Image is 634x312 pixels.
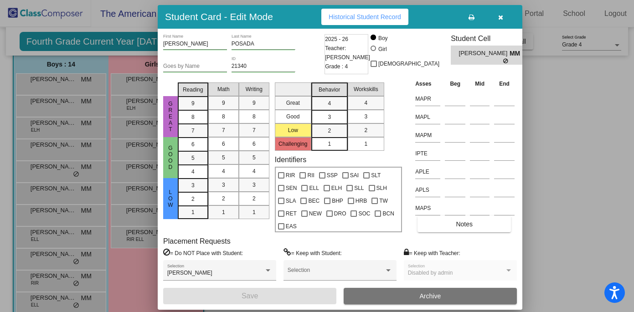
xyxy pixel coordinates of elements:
[163,248,243,257] label: = Do NOT Place with Student:
[456,220,473,228] span: Notes
[443,79,468,89] th: Beg
[328,113,331,121] span: 3
[328,99,331,107] span: 4
[253,99,256,107] span: 9
[165,11,273,22] h3: Student Card - Edit Mode
[364,126,367,134] span: 2
[378,58,439,69] span: [DEMOGRAPHIC_DATA]
[325,44,370,62] span: Teacher: [PERSON_NAME]
[307,170,314,181] span: RII
[253,140,256,148] span: 6
[222,140,225,148] span: 6
[253,194,256,203] span: 2
[328,127,331,135] span: 2
[327,170,338,181] span: SSP
[309,208,322,219] span: NEW
[420,292,441,300] span: Archive
[344,288,517,304] button: Archive
[222,208,225,216] span: 1
[415,165,440,179] input: assessment
[222,113,225,121] span: 8
[415,183,440,197] input: assessment
[382,208,394,219] span: BCN
[319,86,340,94] span: Behavior
[286,221,297,232] span: EAS
[163,288,336,304] button: Save
[350,170,359,181] span: SAI
[191,140,195,148] span: 6
[286,183,297,194] span: SEN
[286,208,297,219] span: RET
[166,101,175,133] span: Great
[415,92,440,106] input: assessment
[253,126,256,134] span: 7
[253,167,256,175] span: 4
[167,270,212,276] span: [PERSON_NAME]
[253,153,256,162] span: 5
[332,195,343,206] span: BHP
[404,248,460,257] label: = Keep with Teacher:
[378,34,388,42] div: Boy
[222,181,225,189] span: 3
[331,183,342,194] span: ELH
[378,45,387,53] div: Girl
[242,292,258,300] span: Save
[166,189,175,208] span: Low
[468,79,492,89] th: Mid
[253,208,256,216] span: 1
[415,128,440,142] input: assessment
[275,155,306,164] label: Identifiers
[418,216,511,232] button: Notes
[451,34,530,43] h3: Student Cell
[459,49,510,58] span: [PERSON_NAME]
[358,208,370,219] span: SOC
[325,35,348,44] span: 2025 - 26
[246,85,263,93] span: Writing
[222,99,225,107] span: 9
[191,127,195,135] span: 7
[492,79,517,89] th: End
[364,140,367,148] span: 1
[191,113,195,121] span: 8
[354,85,378,93] span: Workskills
[356,195,367,206] span: HRB
[329,13,401,20] span: Historical Student Record
[364,113,367,121] span: 3
[253,113,256,121] span: 8
[163,63,227,70] input: goes by name
[325,62,348,71] span: Grade : 4
[413,79,443,89] th: Asses
[334,208,346,219] span: DRO
[379,195,388,206] span: TW
[308,195,320,206] span: BEC
[415,110,440,124] input: assessment
[253,181,256,189] span: 3
[191,99,195,107] span: 9
[183,86,203,94] span: Reading
[510,49,522,58] span: MM
[328,140,331,148] span: 1
[321,9,408,25] button: Historical Student Record
[371,170,381,181] span: SLT
[376,183,387,194] span: SLH
[283,248,342,257] label: = Keep with Student:
[364,99,367,107] span: 4
[191,168,195,176] span: 4
[415,201,440,215] input: assessment
[191,208,195,216] span: 1
[286,170,295,181] span: RIR
[309,183,319,194] span: ELL
[222,126,225,134] span: 7
[191,181,195,189] span: 3
[163,237,231,246] label: Placement Requests
[232,63,295,70] input: Enter ID
[166,145,175,170] span: Good
[191,154,195,162] span: 5
[222,167,225,175] span: 4
[222,194,225,203] span: 2
[191,195,195,203] span: 2
[217,85,230,93] span: Math
[408,270,453,276] span: Disabled by admin
[222,153,225,162] span: 5
[286,195,296,206] span: SLA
